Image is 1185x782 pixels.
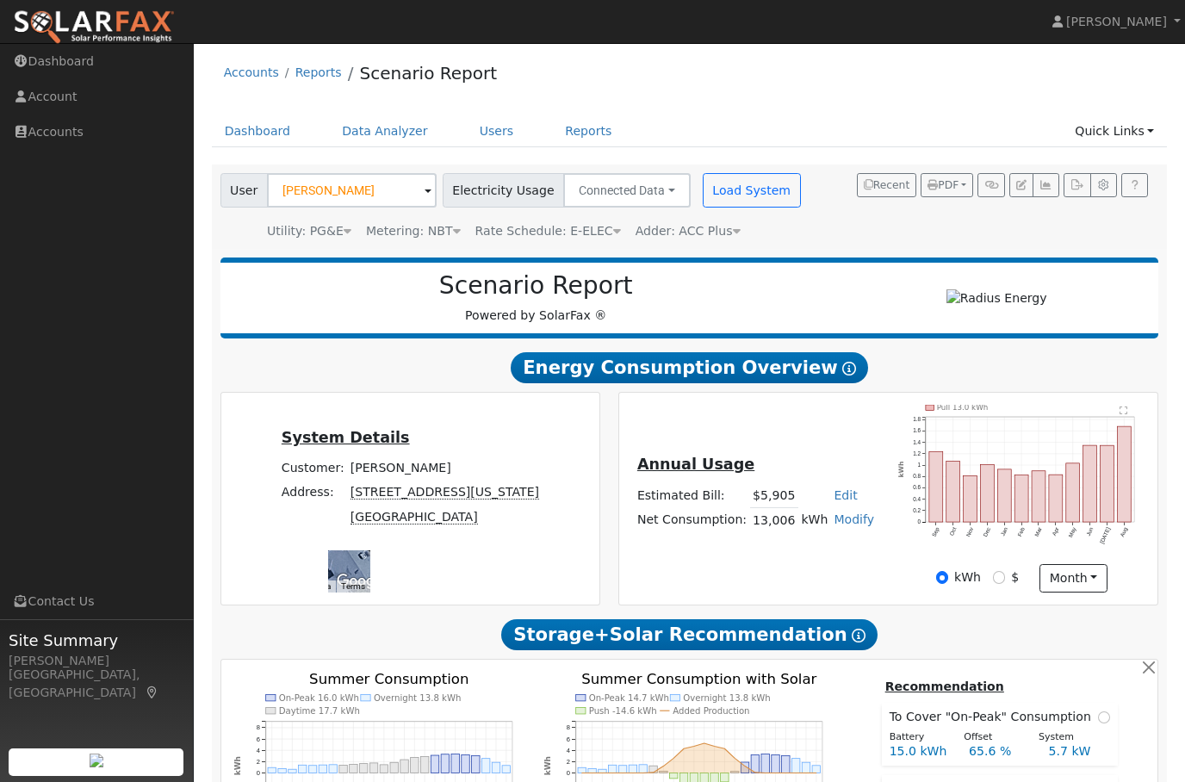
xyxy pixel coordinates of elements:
rect: onclick="" [349,765,357,773]
div: Offset [955,730,1030,745]
td: 13,006 [750,508,798,533]
div: System [1029,730,1104,745]
rect: onclick="" [339,765,347,773]
a: Accounts [224,65,279,79]
text: kWh [233,756,241,775]
button: PDF [921,173,973,197]
span: Energy Consumption Overview [511,352,867,383]
circle: onclick="" [622,772,624,774]
text:  [1120,406,1127,414]
circle: onclick="" [774,772,777,774]
rect: onclick="" [946,462,959,523]
rect: onclick="" [761,754,769,773]
rect: onclick="" [298,765,306,773]
rect: onclick="" [751,754,759,773]
img: Google [332,570,389,593]
a: Help Link [1121,173,1148,197]
rect: onclick="" [441,754,449,773]
input: kWh [936,571,948,583]
text: 0.8 [913,474,921,480]
a: Terms (opens in new tab) [341,581,365,591]
div: Powered by SolarFax ® [229,271,843,325]
rect: onclick="" [319,765,326,773]
a: Scenario Report [359,63,497,84]
rect: onclick="" [492,762,499,773]
rect: onclick="" [997,469,1011,522]
button: Load System [703,173,801,208]
rect: onclick="" [660,771,667,773]
text: Sep [930,526,940,538]
text: On-Peak 16.0 kWh [278,693,358,703]
a: Quick Links [1062,115,1167,147]
text: 2 [256,758,259,766]
label: kWh [954,568,981,586]
rect: onclick="" [359,764,367,773]
td: [PERSON_NAME] [347,456,542,481]
circle: onclick="" [591,772,593,774]
span: [PERSON_NAME] [1066,15,1167,28]
a: Reports [552,115,624,147]
circle: onclick="" [673,757,675,760]
circle: onclick="" [785,772,787,774]
text: Jan [999,526,1008,537]
circle: onclick="" [601,772,604,774]
text: May [1067,526,1078,539]
text: Daytime 17.7 kWh [278,706,359,716]
text: 1 [917,462,921,468]
button: Connected Data [563,173,691,208]
button: Multi-Series Graph [1033,173,1059,197]
text: Push -14.6 kWh [589,706,657,716]
button: Generate Report Link [977,173,1004,197]
rect: onclick="" [618,766,626,773]
rect: onclick="" [390,762,398,773]
div: [PERSON_NAME] [9,652,184,670]
rect: onclick="" [963,476,977,523]
rect: onclick="" [1101,445,1114,522]
rect: onclick="" [669,773,677,779]
label: $ [1011,568,1019,586]
text: 1.2 [913,450,921,456]
text: 4 [567,747,570,754]
div: Battery [880,730,955,745]
circle: onclick="" [580,772,583,774]
div: 5.7 kW [1039,742,1119,760]
text: On-Peak 14.7 kWh [589,693,669,703]
span: To Cover "On-Peak" Consumption [890,708,1098,726]
rect: onclick="" [812,766,820,773]
rect: onclick="" [782,756,790,773]
rect: onclick="" [772,754,779,773]
rect: onclick="" [502,766,510,773]
text: Aug [1119,526,1129,538]
span: Storage+Solar Recommendation [501,619,877,650]
text: 4 [256,747,259,754]
button: Recent [857,173,917,197]
td: Net Consumption: [634,508,749,533]
rect: onclick="" [721,773,729,782]
rect: onclick="" [980,465,994,523]
text: Pull 13.0 kWh [936,403,988,412]
div: 15.0 kWh [880,742,959,760]
img: SolarFax [13,9,175,46]
circle: onclick="" [692,745,695,748]
button: month [1039,564,1107,593]
input: Select a User [267,173,437,208]
i: Show Help [852,629,865,642]
rect: onclick="" [608,765,616,773]
button: Edit User [1009,173,1033,197]
h2: Scenario Report [238,271,834,301]
text: 8 [256,723,259,731]
circle: onclick="" [805,772,808,774]
text: Dec [982,526,991,538]
div: Adder: ACC Plus [636,222,741,240]
rect: onclick="" [420,756,428,773]
text: Overnight 13.8 kWh [683,693,771,703]
button: Export Interval Data [1064,173,1090,197]
u: System Details [282,429,410,446]
text: Mar [1033,526,1043,538]
circle: onclick="" [611,772,614,774]
text: 0 [256,769,259,777]
rect: onclick="" [278,768,286,773]
i: Show Help [842,362,856,375]
rect: onclick="" [1066,463,1080,522]
rect: onclick="" [578,767,586,773]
